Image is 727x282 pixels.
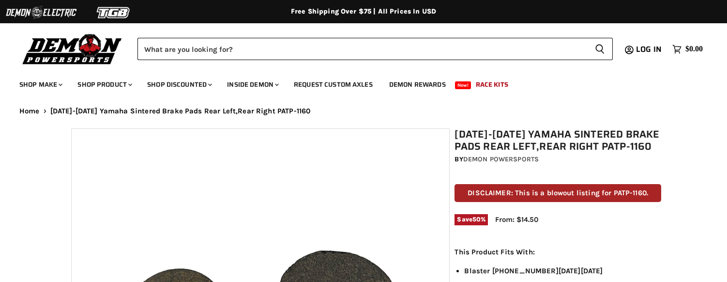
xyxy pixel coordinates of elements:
span: [DATE]-[DATE] Yamaha Sintered Brake Pads Rear Left,Rear Right PATP-1160 [50,107,311,115]
img: Demon Powersports [19,31,125,66]
span: 50 [472,216,481,223]
a: Demon Rewards [382,75,453,94]
h1: [DATE]-[DATE] Yamaha Sintered Brake Pads Rear Left,Rear Right PATP-1160 [454,128,661,153]
img: TGB Logo 2 [77,3,150,22]
img: Demon Electric Logo 2 [5,3,77,22]
a: Shop Product [70,75,138,94]
button: Search [587,38,613,60]
input: Search [137,38,587,60]
a: Race Kits [469,75,515,94]
a: Request Custom Axles [287,75,380,94]
ul: Main menu [12,71,700,94]
span: Log in [636,43,662,55]
li: Blaster [PHONE_NUMBER][DATE][DATE] [464,265,661,277]
span: Save % [454,214,488,225]
p: DISCLAIMER: This is a blowout listing for PATP-1160. [454,184,661,202]
a: Shop Make [12,75,68,94]
span: From: $14.50 [495,215,538,224]
span: New! [455,81,471,89]
a: Shop Discounted [140,75,218,94]
div: by [454,154,661,165]
a: $0.00 [667,42,708,56]
a: Log in [632,45,667,54]
form: Product [137,38,613,60]
span: $0.00 [685,45,703,54]
p: This Product Fits With: [454,246,661,258]
a: Inside Demon [220,75,285,94]
a: Home [19,107,40,115]
a: Demon Powersports [463,155,539,163]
